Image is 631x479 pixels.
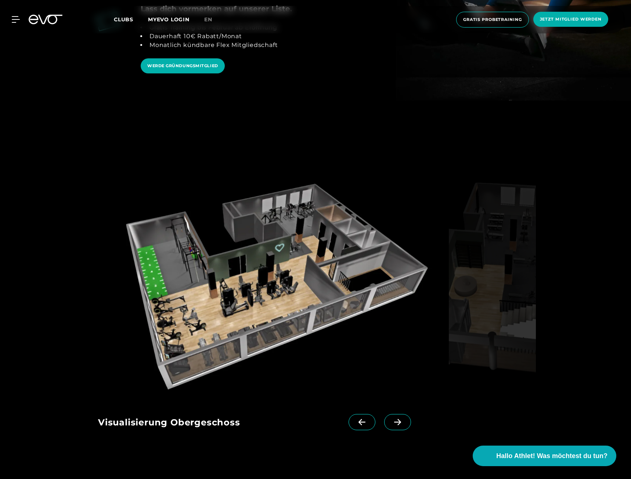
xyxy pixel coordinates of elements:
img: evofitness [98,170,446,396]
a: MYEVO LOGIN [148,16,190,23]
span: Clubs [114,16,133,23]
a: en [204,15,221,24]
span: Gratis Probetraining [463,17,522,23]
button: Hallo Athlet! Was möchtest du tun? [473,446,616,466]
a: Clubs [114,16,148,23]
a: Jetzt Mitglied werden [531,12,610,28]
span: en [204,16,212,23]
a: WERDE GRÜNDUNGSMITGLIED [141,58,225,73]
span: Jetzt Mitglied werden [540,16,602,22]
img: evofitness [449,170,536,396]
span: WERDE GRÜNDUNGSMITGLIED [147,63,218,69]
li: Monatlich kündbare Flex Mitgliedschaft [147,41,278,50]
span: Hallo Athlet! Was möchtest du tun? [496,451,607,461]
a: Gratis Probetraining [454,12,531,28]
